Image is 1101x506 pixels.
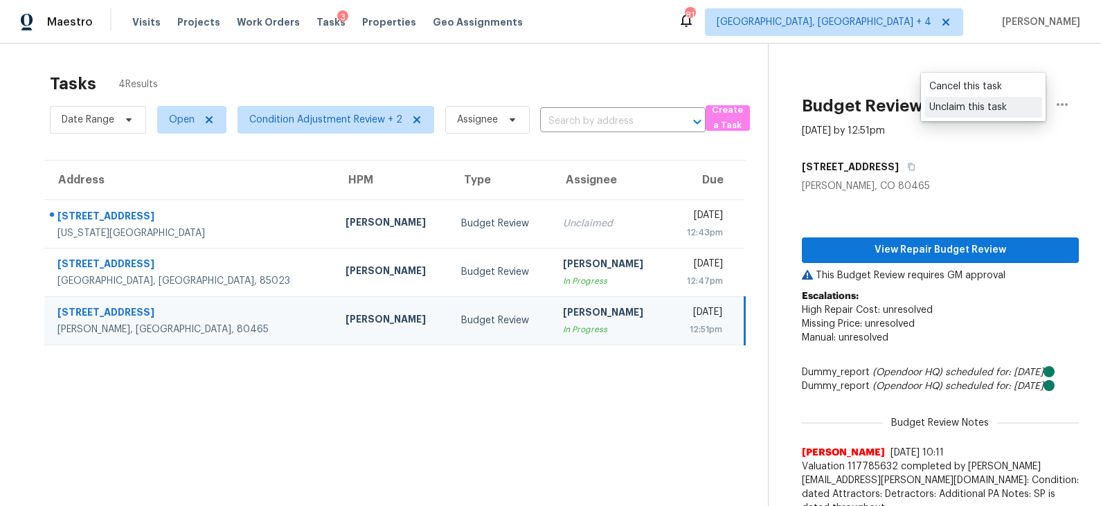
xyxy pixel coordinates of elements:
div: [STREET_ADDRESS] [57,209,323,226]
div: Budget Review [461,314,541,327]
p: This Budget Review requires GM approval [802,269,1079,282]
th: HPM [334,161,450,199]
i: scheduled for: [DATE] [945,368,1044,377]
div: 3 [337,10,348,24]
input: Search by address [540,111,667,132]
span: Open [169,113,195,127]
span: [GEOGRAPHIC_DATA], [GEOGRAPHIC_DATA] + 4 [717,15,931,29]
i: (Opendoor HQ) [872,381,942,391]
span: Date Range [62,113,114,127]
span: Budget Review Notes [883,416,997,430]
span: Properties [362,15,416,29]
span: Create a Task [713,102,743,134]
div: 12:47pm [679,274,724,288]
div: [PERSON_NAME], CO 80465 [802,179,1079,193]
span: Visits [132,15,161,29]
div: [PERSON_NAME] [346,264,439,281]
h2: Budget Review [802,99,923,113]
div: [PERSON_NAME] [346,215,439,233]
span: Maestro [47,15,93,29]
th: Type [450,161,552,199]
div: [STREET_ADDRESS] [57,257,323,274]
div: [DATE] [679,208,724,226]
th: Assignee [552,161,668,199]
div: Unclaimed [563,217,656,231]
div: Cancel this task [929,80,1037,93]
div: [PERSON_NAME] [346,312,439,329]
th: Address [44,161,334,199]
div: [STREET_ADDRESS] [57,305,323,323]
div: 12:43pm [679,226,724,240]
span: View Repair Budget Review [813,242,1068,259]
span: Geo Assignments [433,15,523,29]
div: Dummy_report [802,365,1079,379]
div: Budget Review [461,265,541,279]
div: Budget Review [461,217,541,231]
button: Open [688,112,707,132]
span: 4 Results [118,78,158,91]
div: [GEOGRAPHIC_DATA], [GEOGRAPHIC_DATA], 85023 [57,274,323,288]
h2: Tasks [50,77,96,91]
button: Create a Task [706,105,750,131]
div: Dummy_report [802,379,1079,393]
div: [DATE] [679,257,724,274]
span: Manual: unresolved [802,333,888,343]
div: In Progress [563,274,656,288]
span: Assignee [457,113,498,127]
div: [DATE] by 12:51pm [802,124,885,138]
span: Tasks [316,17,346,27]
div: [US_STATE][GEOGRAPHIC_DATA] [57,226,323,240]
div: [PERSON_NAME], [GEOGRAPHIC_DATA], 80465 [57,323,323,336]
span: [PERSON_NAME] [996,15,1080,29]
div: Unclaim this task [929,100,1037,114]
span: [DATE] 10:11 [890,448,944,458]
button: View Repair Budget Review [802,237,1079,263]
th: Due [668,161,745,199]
span: [PERSON_NAME] [802,446,885,460]
b: Escalations: [802,291,859,301]
div: [DATE] [679,305,722,323]
span: Condition Adjustment Review + 2 [249,113,402,127]
i: scheduled for: [DATE] [945,381,1044,391]
div: [PERSON_NAME] [563,305,656,323]
span: Work Orders [237,15,300,29]
i: (Opendoor HQ) [872,368,942,377]
div: 81 [685,8,695,22]
span: Projects [177,15,220,29]
div: [PERSON_NAME] [563,257,656,274]
div: In Progress [563,323,656,336]
span: Missing Price: unresolved [802,319,915,329]
h5: [STREET_ADDRESS] [802,160,899,174]
span: High Repair Cost: unresolved [802,305,933,315]
button: Copy Address [899,154,917,179]
div: 12:51pm [679,323,722,336]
